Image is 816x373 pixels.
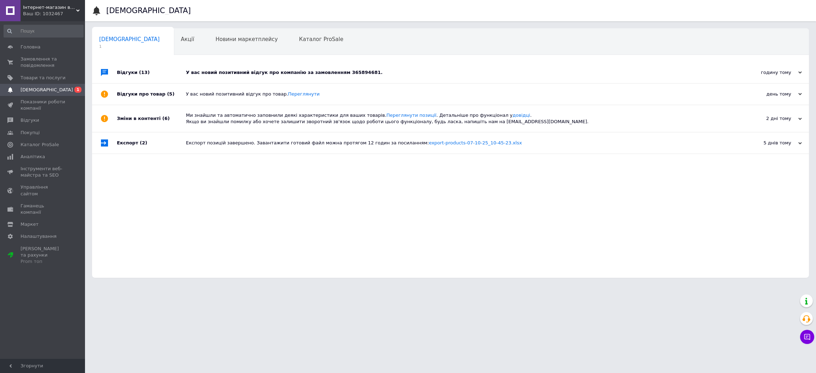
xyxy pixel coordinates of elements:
[4,25,84,38] input: Пошук
[21,117,39,124] span: Відгуки
[106,6,191,15] h1: [DEMOGRAPHIC_DATA]
[21,75,66,81] span: Товари та послуги
[731,115,802,122] div: 2 дні тому
[21,203,66,216] span: Гаманець компанії
[99,36,160,42] span: [DEMOGRAPHIC_DATA]
[21,130,40,136] span: Покупці
[731,140,802,146] div: 5 днів тому
[21,166,66,178] span: Інструменти веб-майстра та SEO
[181,36,194,42] span: Акції
[140,140,147,145] span: (2)
[386,113,436,118] a: Переглянути позиції
[167,91,175,97] span: (5)
[139,70,150,75] span: (13)
[512,113,530,118] a: довідці
[186,112,731,125] div: Ми знайшли та автоматично заповнили деякі характеристики для ваших товарів. . Детальніше про функ...
[21,44,40,50] span: Головна
[288,91,319,97] a: Переглянути
[21,246,66,265] span: [PERSON_NAME] та рахунки
[299,36,343,42] span: Каталог ProSale
[21,87,73,93] span: [DEMOGRAPHIC_DATA]
[99,44,160,49] span: 1
[21,142,59,148] span: Каталог ProSale
[23,4,76,11] span: Інтернет-магазин взуття ALLEGRET
[117,105,186,132] div: Зміни в контенті
[74,87,81,93] span: 1
[429,140,522,145] a: export-products-07-10-25_10-45-23.xlsx
[23,11,85,17] div: Ваш ID: 1032467
[162,116,170,121] span: (6)
[21,56,66,69] span: Замовлення та повідомлення
[21,99,66,111] span: Показники роботи компанії
[731,69,802,76] div: годину тому
[117,84,186,105] div: Відгуки про товар
[117,62,186,83] div: Відгуки
[731,91,802,97] div: день тому
[21,184,66,197] span: Управління сайтом
[21,233,57,240] span: Налаштування
[21,154,45,160] span: Аналітика
[186,140,731,146] div: Експорт позицій завершено. Завантажити готовий файл можна протягом 12 годин за посиланням:
[117,132,186,154] div: Експорт
[186,91,731,97] div: У вас новий позитивний відгук про товар.
[21,258,66,265] div: Prom топ
[215,36,278,42] span: Новини маркетплейсу
[21,221,39,228] span: Маркет
[800,330,814,344] button: Чат з покупцем
[186,69,731,76] div: У вас новий позитивний відгук про компанію за замовленням 365894681.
